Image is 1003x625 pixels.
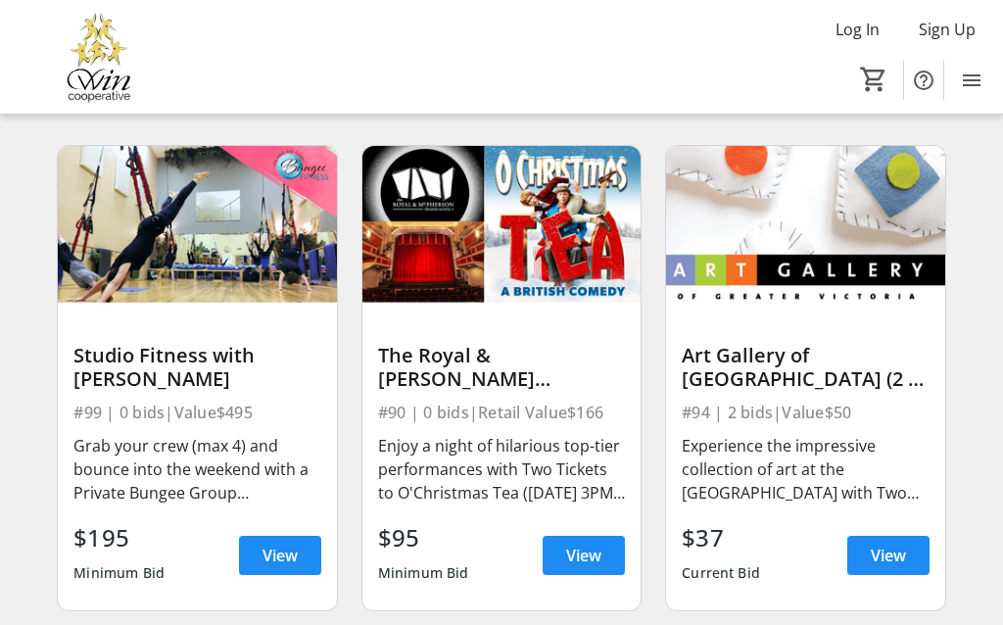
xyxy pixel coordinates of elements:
[836,18,880,41] span: Log In
[378,555,469,591] div: Minimum Bid
[378,399,625,426] div: #90 | 0 bids | Retail Value $166
[378,344,625,391] div: The Royal & [PERSON_NAME] Theatrical Society
[682,399,929,426] div: #94 | 2 bids | Value $50
[58,146,336,303] img: Studio Fitness with Justina Bailey
[73,344,320,391] div: Studio Fitness with [PERSON_NAME]
[239,536,321,575] a: View
[903,14,991,45] button: Sign Up
[871,544,906,567] span: View
[73,434,320,505] div: Grab your crew (max 4) and bounce into the weekend with a Private Bungee Group Experience with [P...
[904,61,943,100] button: Help
[73,520,165,555] div: $195
[682,434,929,505] div: Experience the impressive collection of art at the [GEOGRAPHIC_DATA] with Two Admission Passes an...
[378,520,469,555] div: $95
[820,14,895,45] button: Log In
[362,146,641,303] img: The Royal & McPherson Theatrical Society
[682,555,760,591] div: Current Bid
[682,344,929,391] div: Art Gallery of [GEOGRAPHIC_DATA] (2 of 2)
[952,61,991,100] button: Menu
[73,555,165,591] div: Minimum Bid
[856,62,891,97] button: Cart
[263,544,298,567] span: View
[12,8,186,106] img: Victoria Women In Need Community Cooperative's Logo
[682,520,760,555] div: $37
[919,18,976,41] span: Sign Up
[543,536,625,575] a: View
[73,399,320,426] div: #99 | 0 bids | Value $495
[847,536,930,575] a: View
[378,434,625,505] div: Enjoy a night of hilarious top-tier performances with Two Tickets to O'Christmas Tea ([DATE] 3PM)...
[566,544,601,567] span: View
[666,146,944,303] img: Art Gallery of Greater Victoria (2 of 2)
